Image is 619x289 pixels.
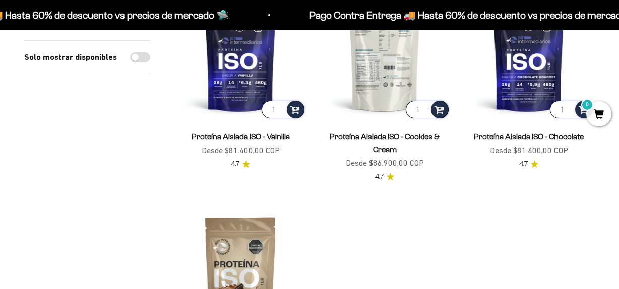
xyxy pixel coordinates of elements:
label: Solo mostrar disponibles [24,51,117,64]
sale-price: Desde $86.900,00 COP [346,157,424,170]
a: 4.74.7 de 5.0 estrellas [375,171,394,182]
a: 4.74.7 de 5.0 estrellas [519,159,538,170]
a: Proteína Aislada ISO - Chocolate [474,132,584,141]
span: 4.7 [375,171,384,182]
a: Proteína Aislada ISO - Cookies & Cream [330,132,440,154]
a: Proteína Aislada ISO - Vainilla [192,132,290,141]
a: 0 [586,109,611,120]
a: 4.74.7 de 5.0 estrellas [231,159,250,170]
span: 4.7 [519,159,528,170]
mark: 0 [581,99,593,111]
sale-price: Desde $81.400,00 COP [202,144,280,157]
span: 4.7 [231,159,239,170]
sale-price: Desde $81.400,00 COP [490,144,568,157]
